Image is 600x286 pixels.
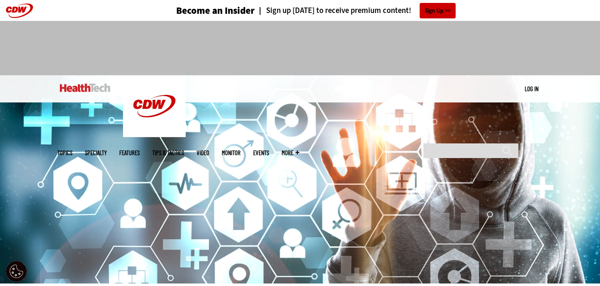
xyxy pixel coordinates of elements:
[152,150,184,156] a: Tips & Tactics
[6,261,27,282] button: Open Preferences
[525,85,538,92] a: Log in
[282,150,299,156] span: More
[253,150,269,156] a: Events
[123,75,186,137] img: Home
[119,150,140,156] a: Features
[60,84,110,92] img: Home
[85,150,107,156] span: Specialty
[255,7,411,15] a: Sign up [DATE] to receive premium content!
[148,29,452,67] iframe: advertisement
[123,130,186,139] a: CDW
[420,3,456,18] a: Sign Up
[145,6,255,15] a: Become an Insider
[197,150,209,156] a: Video
[6,261,27,282] div: Cookie Settings
[525,84,538,93] div: User menu
[57,150,72,156] span: Topics
[176,6,255,15] h3: Become an Insider
[222,150,241,156] a: MonITor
